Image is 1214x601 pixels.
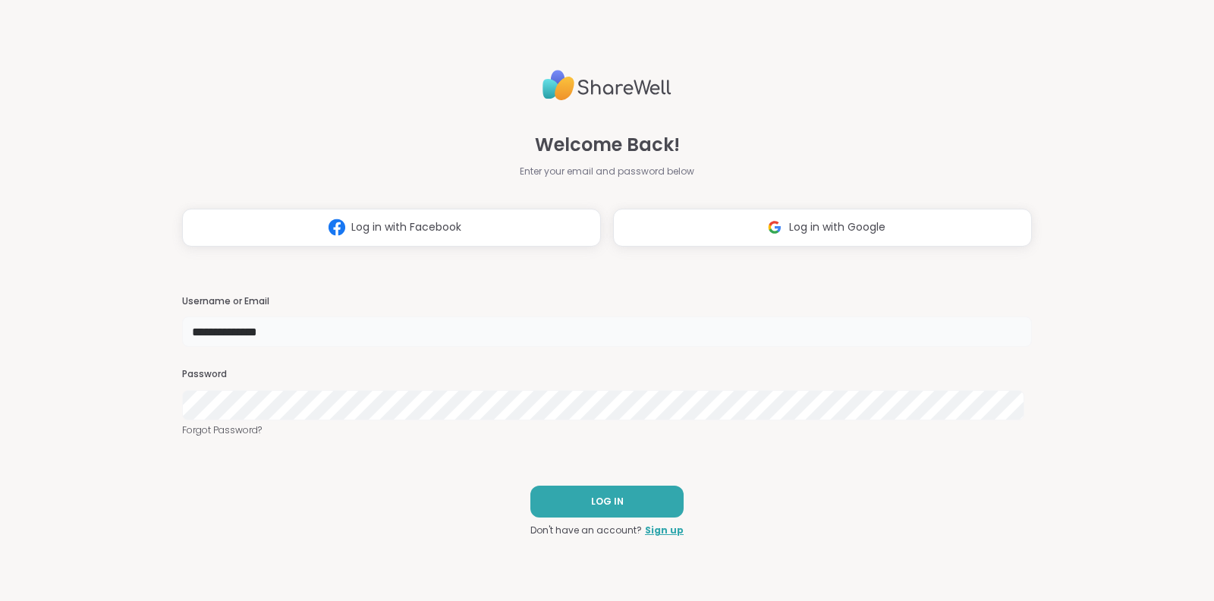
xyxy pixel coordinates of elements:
[645,524,684,537] a: Sign up
[520,165,694,178] span: Enter your email and password below
[182,295,1032,308] h3: Username or Email
[530,486,684,518] button: LOG IN
[535,131,680,159] span: Welcome Back!
[182,209,601,247] button: Log in with Facebook
[543,64,671,107] img: ShareWell Logo
[591,495,624,508] span: LOG IN
[760,213,789,241] img: ShareWell Logomark
[351,219,461,235] span: Log in with Facebook
[182,423,1032,437] a: Forgot Password?
[613,209,1032,247] button: Log in with Google
[789,219,885,235] span: Log in with Google
[322,213,351,241] img: ShareWell Logomark
[182,368,1032,381] h3: Password
[530,524,642,537] span: Don't have an account?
